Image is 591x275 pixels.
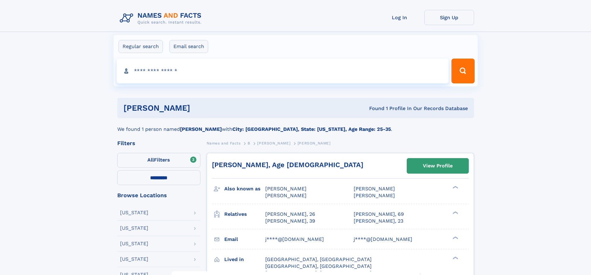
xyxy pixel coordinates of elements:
[248,141,250,145] span: B
[212,161,363,169] a: [PERSON_NAME], Age [DEMOGRAPHIC_DATA]
[120,210,148,215] div: [US_STATE]
[117,10,207,27] img: Logo Names and Facts
[265,211,315,218] a: [PERSON_NAME], 26
[180,126,222,132] b: [PERSON_NAME]
[354,218,403,224] a: [PERSON_NAME], 23
[375,10,424,25] a: Log In
[354,186,395,192] span: [PERSON_NAME]
[265,256,372,262] span: [GEOGRAPHIC_DATA], [GEOGRAPHIC_DATA]
[423,159,453,173] div: View Profile
[265,263,372,269] span: [GEOGRAPHIC_DATA], [GEOGRAPHIC_DATA]
[117,153,200,168] label: Filters
[354,193,395,198] span: [PERSON_NAME]
[257,141,290,145] span: [PERSON_NAME]
[117,193,200,198] div: Browse Locations
[117,59,449,83] input: search input
[424,10,474,25] a: Sign Up
[117,118,474,133] div: We found 1 person named with .
[123,104,280,112] h1: [PERSON_NAME]
[119,40,163,53] label: Regular search
[207,139,241,147] a: Names and Facts
[232,126,391,132] b: City: [GEOGRAPHIC_DATA], State: [US_STATE], Age Range: 25-35
[451,236,459,240] div: ❯
[224,234,265,245] h3: Email
[280,105,468,112] div: Found 1 Profile In Our Records Database
[117,140,200,146] div: Filters
[169,40,208,53] label: Email search
[147,157,154,163] span: All
[120,257,148,262] div: [US_STATE]
[120,226,148,231] div: [US_STATE]
[224,209,265,220] h3: Relatives
[257,139,290,147] a: [PERSON_NAME]
[265,218,315,224] a: [PERSON_NAME], 39
[265,193,307,198] span: [PERSON_NAME]
[224,254,265,265] h3: Lived in
[120,241,148,246] div: [US_STATE]
[451,256,459,260] div: ❯
[451,185,459,189] div: ❯
[407,158,468,173] a: View Profile
[451,59,474,83] button: Search Button
[298,141,331,145] span: [PERSON_NAME]
[224,184,265,194] h3: Also known as
[248,139,250,147] a: B
[265,186,307,192] span: [PERSON_NAME]
[451,211,459,215] div: ❯
[354,211,404,218] a: [PERSON_NAME], 69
